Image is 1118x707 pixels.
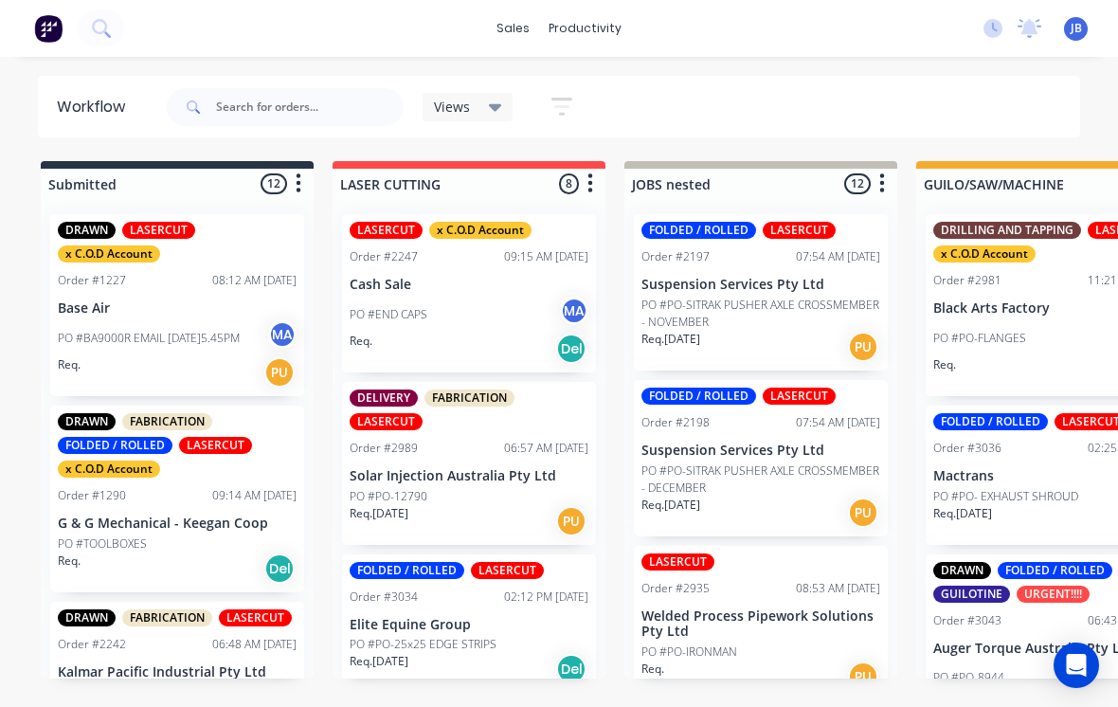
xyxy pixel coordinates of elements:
div: Open Intercom Messenger [1054,643,1099,688]
div: PU [848,662,878,692]
div: DRAWN [58,413,116,430]
div: x C.O.D Account [58,461,160,478]
p: PO #PO-8944 [933,669,1004,686]
p: Base Air [58,300,297,317]
div: PU [264,357,295,388]
div: DELIVERY [350,390,418,407]
div: MA [560,297,588,325]
div: FOLDED / ROLLED [641,222,756,239]
div: PU [848,332,878,362]
div: LASERCUT [350,222,423,239]
div: Order #2242 [58,636,126,653]
div: x C.O.D Account [429,222,532,239]
div: LASERCUT [179,437,252,454]
div: Order #3034 [350,589,418,606]
div: LASERCUT [763,222,836,239]
div: sales [487,14,539,43]
p: G & G Mechanical - Keegan Coop [58,516,297,532]
div: MA [268,320,297,349]
div: Order #1290 [58,487,126,504]
div: LASERCUT [763,388,836,405]
p: Req. [DATE] [350,505,408,522]
div: FOLDED / ROLLEDLASERCUTOrder #303402:12 PM [DATE]Elite Equine GroupPO #PO-25x25 EDGE STRIPSReq.[D... [342,554,596,694]
div: Order #3036 [933,440,1001,457]
div: 06:48 AM [DATE] [212,636,297,653]
div: Order #2198 [641,414,710,431]
p: Req. [641,661,664,678]
div: FOLDED / ROLLEDLASERCUTOrder #219807:54 AM [DATE]Suspension Services Pty LtdPO #PO-SITRAK PUSHER ... [634,380,888,536]
div: LASERCUTOrder #293508:53 AM [DATE]Welded Process Pipework Solutions Pty LtdPO #PO-IRONMANReq.PU [634,546,888,701]
div: FOLDED / ROLLED [998,562,1112,579]
div: FOLDED / ROLLED [641,388,756,405]
p: Suspension Services Pty Ltd [641,277,880,293]
p: Req. [58,553,81,570]
div: 08:53 AM [DATE] [796,580,880,597]
div: 07:54 AM [DATE] [796,248,880,265]
div: DRAWNLASERCUTx C.O.D AccountOrder #122708:12 AM [DATE]Base AirPO #BA9000R EMAIL [DATE]5.45PMMAReq.PU [50,214,304,396]
p: PO #BA9000R EMAIL [DATE]5.45PM [58,330,240,347]
div: Order #2197 [641,248,710,265]
p: PO #TOOLBOXES [58,535,147,553]
div: FABRICATION [122,609,212,626]
p: PO #END CAPS [350,306,427,323]
p: Suspension Services Pty Ltd [641,443,880,459]
div: FABRICATION [424,390,514,407]
span: JB [1071,20,1082,37]
p: Kalmar Pacific Industrial Pty Ltd [58,664,297,680]
div: Order #2989 [350,440,418,457]
div: URGENT!!!! [1017,586,1090,603]
img: Factory [34,14,63,43]
div: 02:12 PM [DATE] [504,589,588,606]
div: Del [264,553,295,584]
div: productivity [539,14,631,43]
div: DELIVERYFABRICATIONLASERCUTOrder #298906:57 AM [DATE]Solar Injection Australia Pty LtdPO #PO-1279... [342,382,596,545]
div: Del [556,334,586,364]
div: DRAWN [933,562,991,579]
div: 09:14 AM [DATE] [212,487,297,504]
div: GUILOTINE [933,586,1010,603]
div: 09:15 AM [DATE] [504,248,588,265]
div: LASERCUT [350,413,423,430]
p: Req. [DATE] [933,505,992,522]
div: LASERCUTx C.O.D AccountOrder #224709:15 AM [DATE]Cash SalePO #END CAPSMAReq.Del [342,214,596,372]
p: Req. [933,356,956,373]
div: Order #3043 [933,612,1001,629]
div: x C.O.D Account [58,245,160,263]
p: PO #PO- EXHAUST SHROUD [933,488,1078,505]
p: Req. [350,333,372,350]
div: DRILLING AND TAPPING [933,222,1081,239]
p: Cash Sale [350,277,588,293]
div: FABRICATION [122,413,212,430]
div: PU [848,498,878,528]
p: Solar Injection Australia Pty Ltd [350,468,588,484]
div: LASERCUT [471,562,544,579]
div: FOLDED / ROLLED [350,562,464,579]
div: FOLDED / ROLLEDLASERCUTOrder #219707:54 AM [DATE]Suspension Services Pty LtdPO #PO-SITRAK PUSHER ... [634,214,888,371]
div: FOLDED / ROLLED [58,437,172,454]
div: 06:57 AM [DATE] [504,440,588,457]
p: Welded Process Pipework Solutions Pty Ltd [641,608,880,641]
p: PO #PO-12790 [350,488,427,505]
p: Req. [DATE] [641,331,700,348]
div: 08:12 AM [DATE] [212,272,297,289]
div: Order #2247 [350,248,418,265]
div: DRAWNFABRICATIONFOLDED / ROLLEDLASERCUTx C.O.D AccountOrder #129009:14 AM [DATE]G & G Mechanical ... [50,406,304,592]
p: Req. [DATE] [350,653,408,670]
p: PO #PO-SITRAK PUSHER AXLE CROSSMEMBER - DECEMBER [641,462,880,497]
div: 07:54 AM [DATE] [796,414,880,431]
input: Search for orders... [216,88,404,126]
p: PO #PO-SITRAK PUSHER AXLE CROSSMEMBER - NOVEMBER [641,297,880,331]
p: PO #PO-25x25 EDGE STRIPS [350,636,496,653]
div: Order #1227 [58,272,126,289]
p: PO #PO-FLANGES [933,330,1026,347]
p: Req. [58,356,81,373]
p: Elite Equine Group [350,617,588,633]
div: DRAWN [58,222,116,239]
div: LASERCUT [219,609,292,626]
div: LASERCUT [122,222,195,239]
p: PO #PO-IRONMAN [641,644,737,661]
div: FOLDED / ROLLED [933,413,1048,430]
div: LASERCUT [641,553,714,571]
div: PU [556,506,586,536]
span: Views [434,97,470,117]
